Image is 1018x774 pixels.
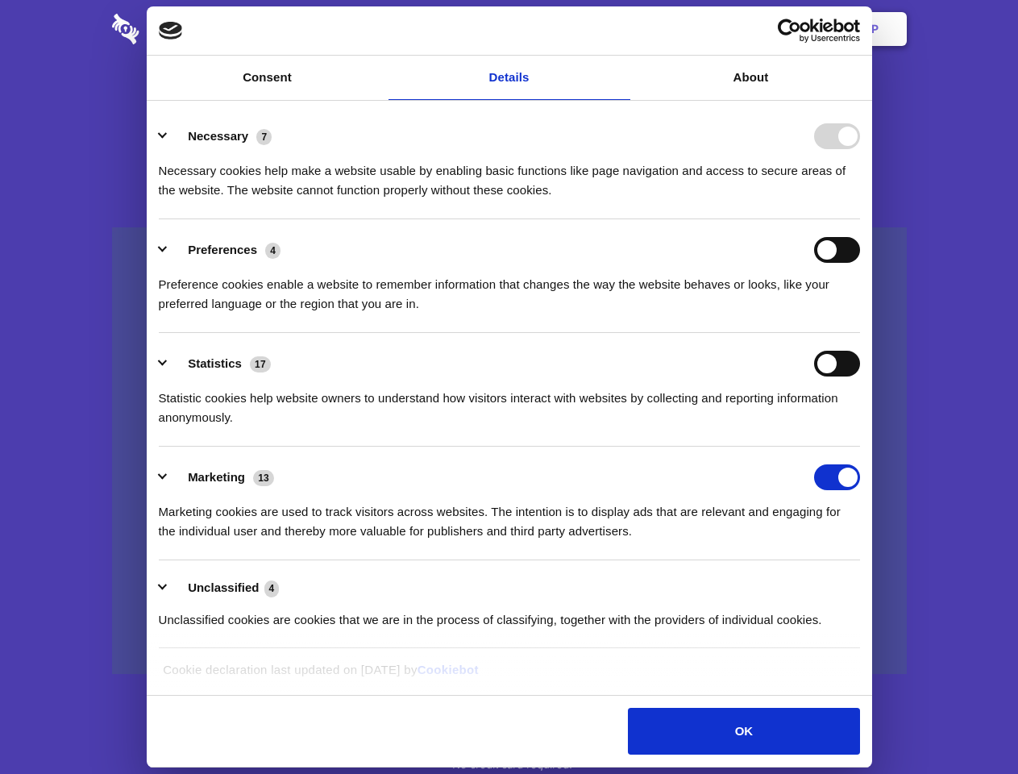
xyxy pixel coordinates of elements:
div: Unclassified cookies are cookies that we are in the process of classifying, together with the pro... [159,598,860,630]
button: OK [628,708,859,755]
a: Wistia video thumbnail [112,227,907,675]
a: Usercentrics Cookiebot - opens in a new window [719,19,860,43]
div: Cookie declaration last updated on [DATE] by [151,660,867,692]
img: logo-wordmark-white-trans-d4663122ce5f474addd5e946df7df03e33cb6a1c49d2221995e7729f52c070b2.svg [112,14,250,44]
label: Preferences [188,243,257,256]
label: Necessary [188,129,248,143]
span: 7 [256,129,272,145]
div: Preference cookies enable a website to remember information that changes the way the website beha... [159,263,860,314]
div: Statistic cookies help website owners to understand how visitors interact with websites by collec... [159,377,860,427]
a: Details [389,56,630,100]
label: Statistics [188,356,242,370]
span: 4 [265,243,280,259]
button: Preferences (4) [159,237,291,263]
button: Marketing (13) [159,464,285,490]
a: Login [731,4,801,54]
button: Necessary (7) [159,123,282,149]
a: Cookiebot [418,663,479,676]
div: Marketing cookies are used to track visitors across websites. The intention is to display ads tha... [159,490,860,541]
a: Consent [147,56,389,100]
button: Unclassified (4) [159,578,289,598]
h4: Auto-redaction of sensitive data, encrypted data sharing and self-destructing private chats. Shar... [112,147,907,200]
a: About [630,56,872,100]
button: Statistics (17) [159,351,281,377]
a: Pricing [473,4,543,54]
span: 13 [253,470,274,486]
h1: Eliminate Slack Data Loss. [112,73,907,131]
span: 17 [250,356,271,372]
img: logo [159,22,183,40]
div: Necessary cookies help make a website usable by enabling basic functions like page navigation and... [159,149,860,200]
span: 4 [264,580,280,597]
a: Contact [654,4,728,54]
label: Marketing [188,470,245,484]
